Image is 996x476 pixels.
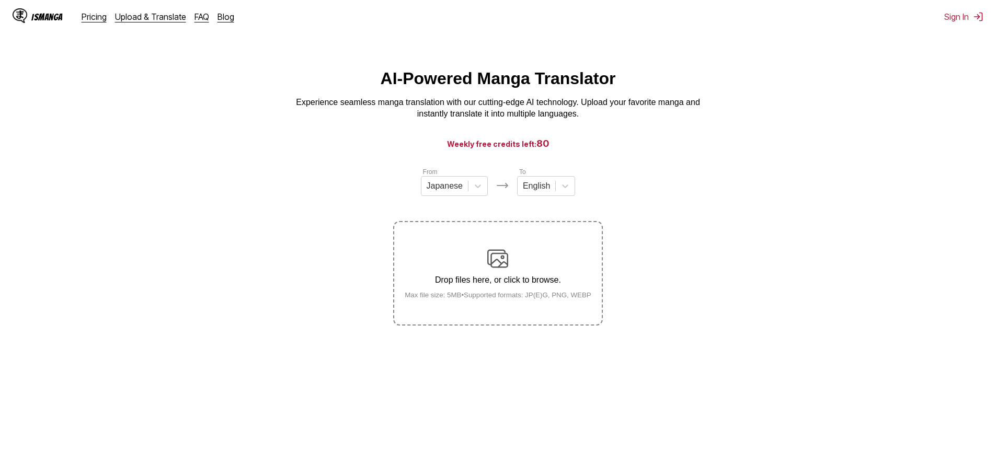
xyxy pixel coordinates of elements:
[496,179,509,192] img: Languages icon
[536,138,549,149] span: 80
[31,12,63,22] div: IsManga
[944,11,983,22] button: Sign In
[396,275,600,285] p: Drop files here, or click to browse.
[973,11,983,22] img: Sign out
[115,11,186,22] a: Upload & Translate
[13,8,82,25] a: IsManga LogoIsManga
[519,168,526,176] label: To
[396,291,600,299] small: Max file size: 5MB • Supported formats: JP(E)G, PNG, WEBP
[381,69,616,88] h1: AI-Powered Manga Translator
[289,97,707,120] p: Experience seamless manga translation with our cutting-edge AI technology. Upload your favorite m...
[423,168,438,176] label: From
[217,11,234,22] a: Blog
[194,11,209,22] a: FAQ
[82,11,107,22] a: Pricing
[13,8,27,23] img: IsManga Logo
[25,137,971,150] h3: Weekly free credits left:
